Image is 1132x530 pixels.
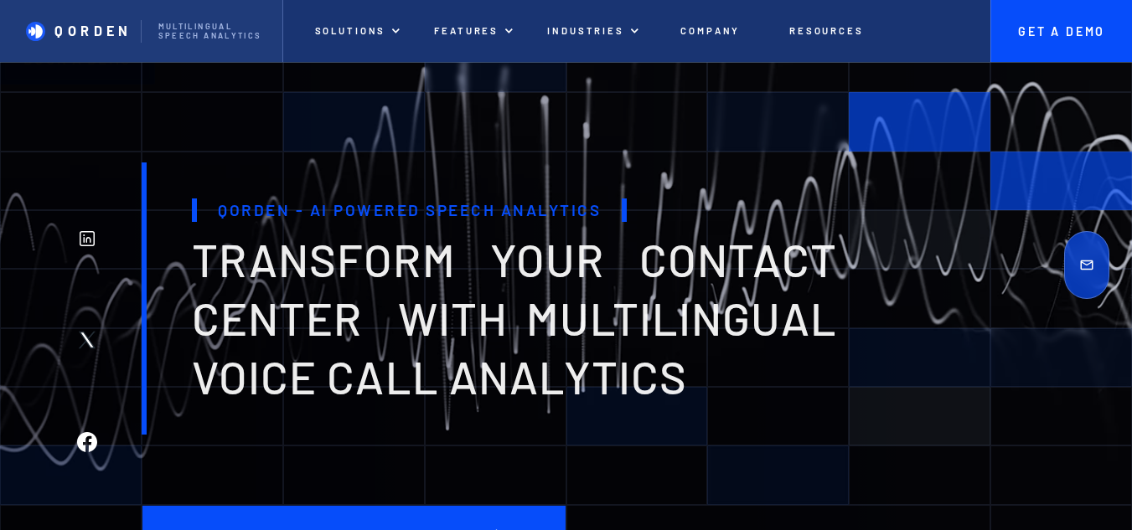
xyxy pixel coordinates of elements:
h1: Qorden - AI Powered Speech Analytics [192,198,628,222]
img: Linkedin [77,229,97,249]
p: INDUSTRIES [547,25,623,37]
p: Resources [789,25,864,37]
span: transform your contact center with multilingual voice Call analytics [192,232,837,404]
p: Get A Demo [1011,24,1112,39]
p: Multilingual Speech analytics [158,22,266,41]
p: Solutions [315,25,386,37]
p: Company [680,25,740,37]
p: features [434,25,499,37]
img: Twitter [77,330,97,350]
p: Qorden [54,23,132,39]
img: Facebook [77,432,97,452]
